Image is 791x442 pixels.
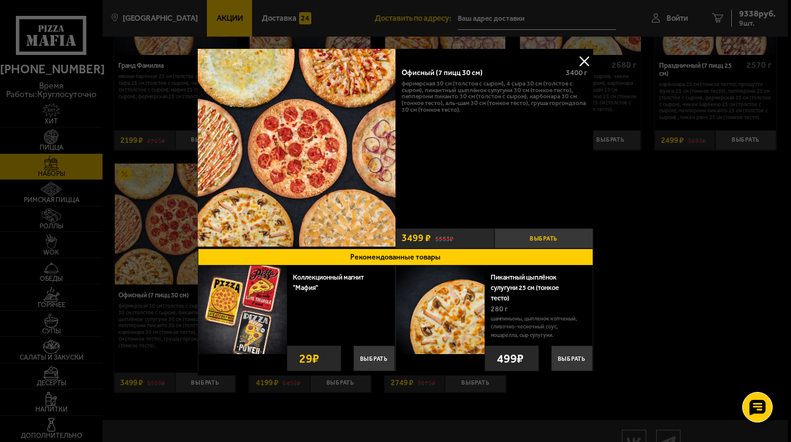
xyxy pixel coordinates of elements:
[491,315,583,340] p: шампиньоны, цыпленок копченый, сливочно-чесночный соус, моцарелла, сыр сулугуни.
[353,346,395,371] button: Выбрать
[566,68,587,77] span: 3400 г
[198,248,593,266] button: Рекомендованные товары
[494,228,593,248] button: Выбрать
[402,68,558,78] div: Офисный (7 пицц 30 см)
[491,305,508,313] span: 280 г
[435,234,453,242] s: 5553 ₽
[402,81,587,114] p: Фермерская 30 см (толстое с сыром), 4 сыра 30 см (толстое с сыром), Пикантный цыплёнок сулугуни 3...
[402,233,431,243] span: 3499 ₽
[494,346,527,371] strong: 499 ₽
[296,346,322,371] strong: 29 ₽
[551,346,593,371] button: Выбрать
[198,49,395,247] img: Офисный (7 пицц 30 см)
[491,274,559,302] a: Пикантный цыплёнок сулугуни 25 см (тонкое тесто)
[198,49,395,248] a: Офисный (7 пицц 30 см)
[293,274,364,292] a: Коллекционный магнит "Мафия"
